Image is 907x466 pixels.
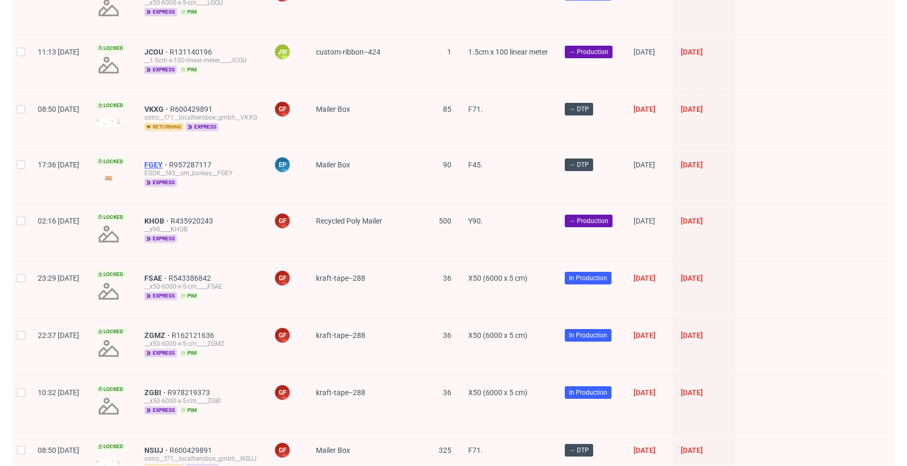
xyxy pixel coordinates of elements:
[170,105,215,113] span: R600429891
[38,388,79,397] span: 10:32 [DATE]
[569,331,607,340] span: In Production
[468,105,483,113] span: F71.
[634,331,656,340] span: [DATE]
[439,446,451,454] span: 325
[569,216,608,226] span: → Production
[316,48,381,56] span: custom-ribbon--424
[468,161,483,169] span: F45.
[144,48,170,56] a: JCOU
[275,157,290,172] figcaption: EP
[144,274,168,282] span: FSAE
[38,48,79,56] span: 11:13 [DATE]
[468,48,548,56] span: 1.5cm x 100 linear meter
[179,292,199,300] span: pim
[179,406,199,415] span: pim
[569,160,589,170] span: → DTP
[634,161,655,169] span: [DATE]
[681,48,703,56] span: [DATE]
[275,385,290,400] figcaption: GF
[634,48,655,56] span: [DATE]
[170,446,214,454] a: R600429891
[171,217,215,225] a: R435920243
[681,161,703,169] span: [DATE]
[443,331,451,340] span: 36
[144,292,177,300] span: express
[634,388,656,397] span: [DATE]
[144,66,177,74] span: express
[38,446,79,454] span: 08:50 [DATE]
[96,279,121,304] img: no_design.png
[316,331,365,340] span: kraft-tape--288
[144,225,257,234] div: __y90____KHOB
[144,340,257,348] div: __x50-6000-x-5-cm____ZGMZ
[96,101,125,110] span: Locked
[468,274,528,282] span: X50 (6000 x 5 cm)
[275,102,290,116] figcaption: GF
[179,8,199,16] span: pim
[172,331,216,340] a: R162121636
[634,274,656,282] span: [DATE]
[275,443,290,458] figcaption: GF
[634,217,655,225] span: [DATE]
[168,274,213,282] a: R543386842
[681,274,703,282] span: [DATE]
[38,331,79,340] span: 22:37 [DATE]
[144,397,257,405] div: __x50-6000-x-5-cm____ZGBI
[144,349,177,357] span: express
[38,161,79,169] span: 17:36 [DATE]
[96,118,121,127] img: version_two_editor_design.png
[468,446,483,454] span: F71.
[447,48,451,56] span: 1
[96,52,121,78] img: no_design.png
[468,217,483,225] span: Y90.
[443,388,451,397] span: 36
[275,328,290,343] figcaption: GF
[96,327,125,336] span: Locked
[144,235,177,243] span: express
[681,331,703,340] span: [DATE]
[439,217,451,225] span: 500
[316,388,365,397] span: kraft-tape--288
[179,349,199,357] span: pim
[144,105,170,113] a: VKXG
[144,217,171,225] a: KHOB
[681,217,703,225] span: [DATE]
[144,113,257,122] div: ostro__f71__localherobox_gmbh__VKXG
[634,446,656,454] span: [DATE]
[634,105,656,113] span: [DATE]
[681,446,703,454] span: [DATE]
[275,271,290,285] figcaption: GF
[144,123,184,131] span: returning
[275,45,290,59] figcaption: JW
[96,221,121,247] img: no_design.png
[96,336,121,361] img: no_design.png
[38,274,79,282] span: 23:29 [DATE]
[170,48,214,56] a: R131140196
[144,178,177,187] span: express
[468,388,528,397] span: X50 (6000 x 5 cm)
[167,388,212,397] a: R978219373
[96,385,125,394] span: Locked
[144,56,257,65] div: __1-5cm-x-100-linear-meter____JCOU
[96,44,125,52] span: Locked
[275,214,290,228] figcaption: GF
[96,171,121,185] img: version_two_editor_design
[179,66,199,74] span: pim
[144,331,172,340] a: ZGMZ
[569,446,589,455] span: → DTP
[144,446,170,454] span: NSUJ
[144,406,177,415] span: express
[144,161,169,169] a: FGEY
[316,274,365,282] span: kraft-tape--288
[144,8,177,16] span: express
[96,270,125,279] span: Locked
[169,161,214,169] span: R957287117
